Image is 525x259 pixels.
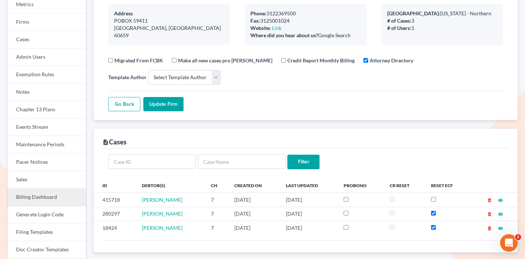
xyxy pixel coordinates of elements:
[487,225,492,231] a: delete_forever
[287,57,355,64] label: Credit Report Monthly Billing
[142,225,182,231] a: [PERSON_NAME]
[250,32,318,38] b: Where did you hear about us?
[498,226,503,231] i: visibility
[487,212,492,217] i: delete_forever
[498,197,503,203] a: visibility
[498,225,503,231] a: visibility
[94,178,136,193] th: ID
[7,13,86,31] a: Firms
[272,25,282,31] a: Link
[142,210,182,217] a: [PERSON_NAME]
[7,119,86,136] a: Events Stream
[7,171,86,189] a: Sales
[250,10,267,16] b: Phone:
[7,224,86,241] a: Filing Templates
[7,101,86,119] a: Chapter 13 Plans
[515,234,521,240] span: 2
[228,207,280,221] td: [DATE]
[7,189,86,206] a: Billing Dashboard
[250,10,360,17] div: 3122369500
[114,10,133,16] b: Address
[280,207,338,221] td: [DATE]
[205,221,229,235] td: 7
[7,154,86,171] a: Pacer Notices
[280,193,338,207] td: [DATE]
[142,197,182,203] a: [PERSON_NAME]
[228,193,280,207] td: [DATE]
[498,212,503,217] i: visibility
[7,31,86,49] a: Cases
[108,73,147,81] label: Template Author
[387,17,497,24] div: 3
[280,178,338,193] th: Last Updated
[387,25,411,31] b: # of Users:
[205,178,229,193] th: Ch
[387,10,440,16] b: [GEOGRAPHIC_DATA]:
[498,198,503,203] i: visibility
[228,221,280,235] td: [DATE]
[487,198,492,203] i: delete_forever
[114,24,224,39] div: [GEOGRAPHIC_DATA], [GEOGRAPHIC_DATA] 60659
[7,66,86,84] a: Exemption Rules
[7,136,86,154] a: Maintenance Periods
[108,154,196,169] input: Case ID
[370,57,413,64] label: Attorney Directory
[500,234,518,252] iframe: Intercom live chat
[487,210,492,217] a: delete_forever
[250,18,260,24] b: Fax:
[487,197,492,203] a: delete_forever
[94,193,136,207] td: 415718
[250,17,360,24] div: 3125001024
[205,207,229,221] td: 7
[338,178,384,193] th: ProBono
[108,97,140,112] a: Go Back
[114,57,163,64] label: Migrated From FCBK
[250,32,360,39] div: Google Search
[287,155,320,169] input: Filter
[425,178,469,193] th: Reset ECF
[280,221,338,235] td: [DATE]
[387,24,497,32] div: 1
[387,10,497,17] div: [US_STATE] - Northern
[143,97,184,112] input: Update Firm
[205,193,229,207] td: 7
[250,25,271,31] b: Website:
[94,221,136,235] td: 18424
[7,84,86,101] a: Notes
[178,57,272,64] label: Make all new cases pro [PERSON_NAME]
[487,226,492,231] i: delete_forever
[102,138,126,146] div: Cases
[198,154,286,169] input: Case Name
[7,241,86,259] a: Doc Creator Templates
[7,49,86,66] a: Admin Users
[387,18,411,24] b: # of Cases:
[114,17,224,24] div: POBOX 59411
[228,178,280,193] th: Created On
[102,139,109,146] i: description
[384,178,425,193] th: CR Reset
[498,210,503,217] a: visibility
[136,178,205,193] th: Debtor(s)
[7,206,86,224] a: Generate Login Code
[94,207,136,221] td: 280297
